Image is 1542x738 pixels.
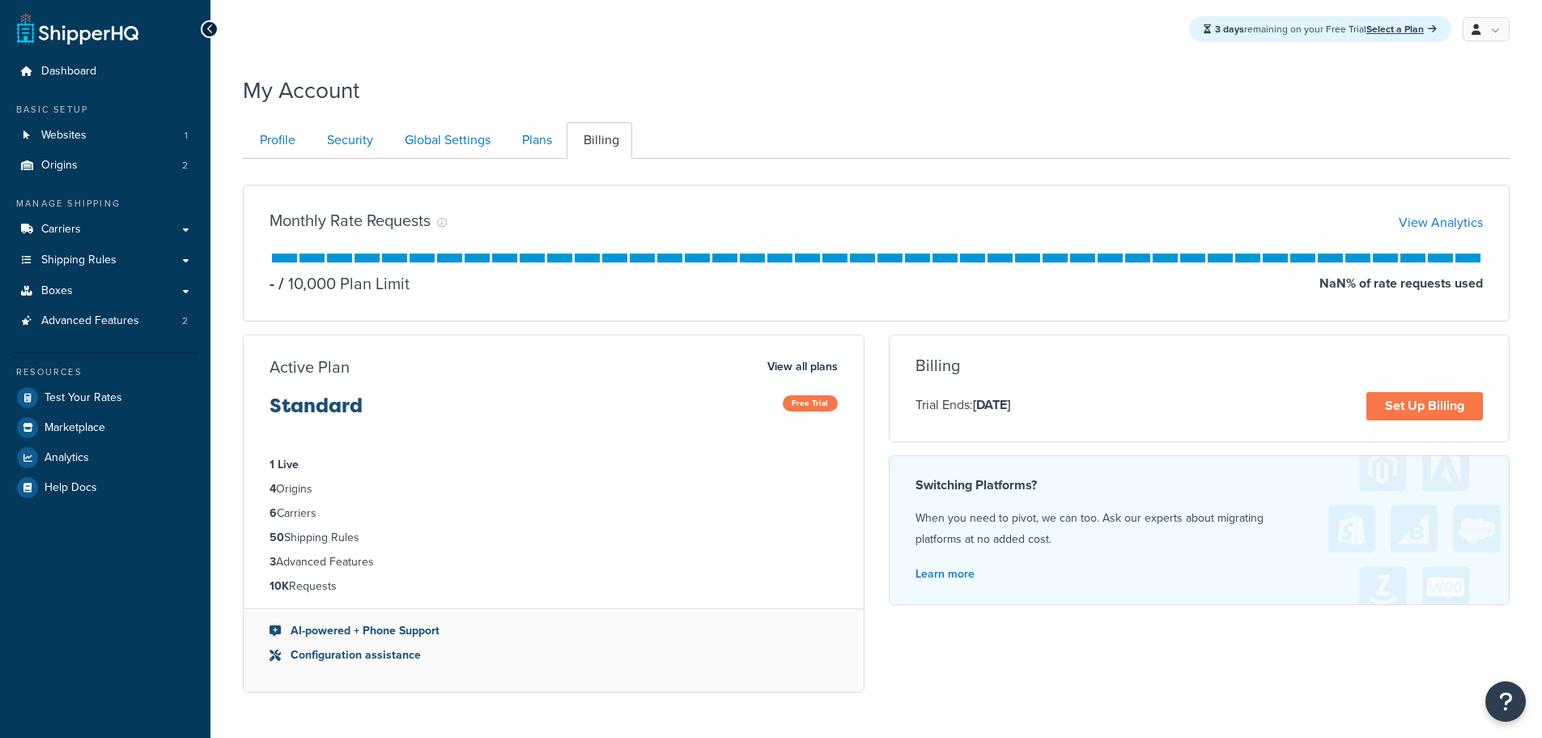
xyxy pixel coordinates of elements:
h3: Standard [270,395,363,429]
a: Dashboard [12,57,198,87]
li: Origins [270,480,838,498]
span: Free Trial [783,395,838,412]
a: Help Docs [12,473,198,502]
a: Global Settings [388,122,503,159]
strong: 50 [270,529,284,546]
li: Advanced Features [270,553,838,571]
button: Open Resource Center [1485,681,1526,722]
a: Test Your Rates [12,383,198,412]
span: Test Your Rates [45,391,122,405]
span: Boxes [41,284,73,298]
strong: 3 days [1215,22,1244,36]
a: Carriers [12,215,198,245]
h4: Switching Platforms? [915,476,1484,495]
strong: 3 [270,553,276,570]
span: Marketplace [45,421,105,435]
li: Shipping Rules [270,529,838,547]
a: Billing [567,122,632,159]
a: Shipping Rules [12,245,198,275]
span: Analytics [45,451,89,465]
div: Resources [12,365,198,379]
span: / [278,271,284,296]
a: Profile [243,122,308,159]
strong: 10K [270,578,289,595]
p: 10,000 Plan Limit [274,272,410,295]
div: remaining on your Free Trial [1189,16,1451,42]
div: Basic Setup [12,103,198,117]
a: Websites 1 [12,121,198,151]
a: Boxes [12,276,198,306]
div: Manage Shipping [12,197,198,211]
a: Advanced Features 2 [12,306,198,336]
a: View Analytics [1399,213,1483,232]
span: Dashboard [41,65,96,79]
a: Security [310,122,386,159]
strong: 1 Live [270,456,299,473]
h3: Billing [915,356,960,374]
h3: Active Plan [270,358,350,376]
a: Marketplace [12,413,198,442]
p: NaN % of rate requests used [1319,272,1483,295]
li: Origins [12,151,198,181]
span: Origins [41,159,78,173]
a: Origins 2 [12,151,198,181]
li: AI-powered + Phone Support [270,622,838,640]
p: Trial Ends: [915,395,1010,416]
span: 2 [182,314,188,328]
strong: 4 [270,480,276,497]
strong: [DATE] [973,395,1010,414]
span: Advanced Features [41,314,139,328]
li: Carriers [270,505,838,523]
a: Analytics [12,443,198,472]
li: Advanced Features [12,306,198,336]
a: View all plans [767,356,838,378]
p: - [270,272,274,295]
li: Websites [12,121,198,151]
span: 2 [182,159,188,173]
li: Requests [270,578,838,595]
p: When you need to pivot, we can too. Ask our experts about migrating platforms at no added cost. [915,508,1484,550]
span: Help Docs [45,481,97,495]
span: Shipping Rules [41,254,117,267]
a: Learn more [915,565,975,582]
span: Websites [41,129,87,143]
h3: Monthly Rate Requests [270,211,431,229]
h1: My Account [243,75,359,106]
a: Set Up Billing [1366,392,1483,420]
span: Carriers [41,223,81,237]
a: Select a Plan [1366,22,1437,36]
span: 1 [185,129,188,143]
a: ShipperHQ Home [17,12,138,45]
a: Plans [505,122,565,159]
strong: 6 [270,505,277,522]
li: Configuration assistance [270,646,838,664]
